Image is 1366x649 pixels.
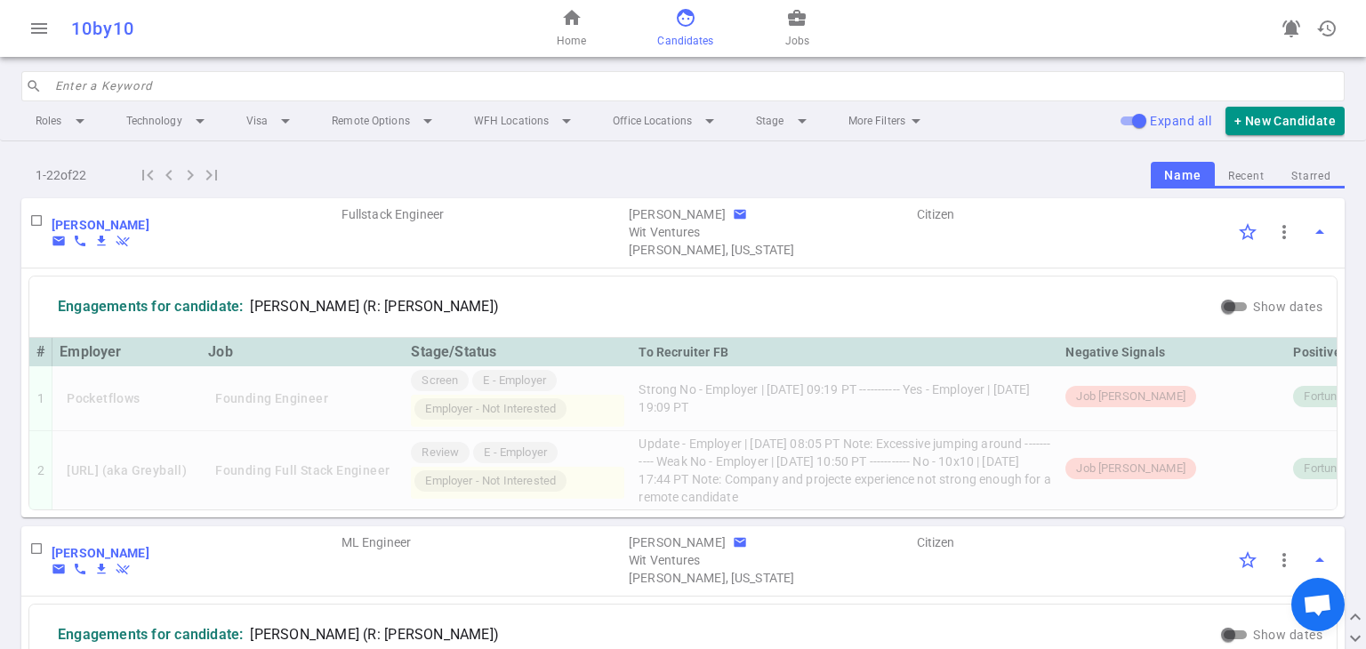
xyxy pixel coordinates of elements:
button: Open history [1309,11,1345,46]
span: Show dates [1253,300,1322,314]
span: Show dates [1253,628,1322,642]
td: Visa [915,526,1203,587]
li: Stage [742,105,827,137]
span: email [52,234,66,248]
td: Options [1202,526,1345,587]
button: Download resume [94,234,108,248]
span: phone [73,562,87,576]
a: Go to see announcements [1274,11,1309,46]
div: Negative Signals [1065,341,1279,363]
li: Remote Options [317,105,453,137]
b: [PERSON_NAME] [52,218,149,232]
span: Job [PERSON_NAME] [1069,461,1193,477]
a: Open chat [1291,578,1345,631]
span: more_vert [1274,221,1295,243]
li: Office Locations [599,105,735,137]
span: arrow_drop_up [1309,221,1330,243]
a: Go to Edit [52,216,149,234]
th: # [29,338,52,366]
td: 2 [29,431,52,509]
span: Screen [414,373,465,389]
i: file_download [94,234,108,248]
span: business_center [786,7,808,28]
td: Roles [340,526,628,587]
span: Agency [629,551,913,569]
th: Job [201,338,404,366]
span: [PERSON_NAME] (R: [PERSON_NAME]) [250,626,499,644]
a: Candidates [657,7,713,50]
button: Withdraw candidate [116,234,130,248]
li: Technology [112,105,225,137]
div: Engagements for candidate: [58,298,243,316]
div: Recruiter [629,533,726,551]
span: Agency [629,223,913,241]
span: Review [414,445,466,461]
a: Home [557,7,586,50]
span: Home [557,32,586,50]
th: Stage/Status [404,338,631,366]
td: Update - Employer | [DATE] 08:05 PT Note: Excessive jumping around ----------- Weak No - Employer... [631,431,1058,509]
span: Expand all [1150,114,1211,128]
span: search [26,78,42,94]
div: 10by10 [71,18,448,39]
button: Toggle Expand/Collapse [1302,214,1338,250]
td: Strong No - Employer | [DATE] 09:19 PT ----------- Yes - Employer | [DATE] 19:09 PT [631,366,1058,431]
button: Download resume [94,562,108,576]
div: Click to Starred [1229,213,1266,251]
div: Click to Starred [1229,541,1266,579]
th: Employer [52,338,201,366]
span: history [1316,18,1338,39]
button: Copy Candidate phone [73,562,87,576]
span: Candidate Recruiters [629,241,913,259]
li: Roles [21,105,105,137]
td: Roles [340,198,628,259]
span: Jobs [785,32,809,50]
div: Engagements for candidate: [58,626,243,644]
button: Copy Candidate phone [73,234,87,248]
span: face [675,7,696,28]
span: phone [73,234,87,248]
li: Visa [232,105,310,137]
span: remove_done [116,234,130,248]
button: Copy Candidate email [52,234,66,248]
a: Jobs [785,7,809,50]
button: Copy Recruiter email [733,535,747,549]
b: [PERSON_NAME] [52,546,149,560]
button: Starred [1278,164,1345,188]
span: email [733,207,747,221]
span: Job [PERSON_NAME] [1069,389,1193,405]
button: Copy Candidate email [52,562,66,576]
span: more_vert [1274,549,1295,571]
div: To Recruiter FB [639,341,1051,363]
button: Withdraw candidate [116,562,130,576]
span: Candidate Recruiters [629,569,913,587]
td: 1 [29,366,52,431]
span: Candidates [657,32,713,50]
li: More Filters [834,105,941,137]
li: WFH Locations [460,105,591,137]
button: Name [1151,162,1214,189]
span: [PERSON_NAME] (R: [PERSON_NAME]) [250,298,499,316]
div: 1 - 22 of 22 [21,161,137,189]
button: expand_less [1345,606,1366,628]
a: Go to Edit [52,544,149,562]
span: Employer - Not Interested [418,401,563,418]
span: menu [28,18,50,39]
button: expand_more [1345,628,1366,649]
span: E - Employer [477,445,554,461]
button: Open menu [21,11,57,46]
button: Recent [1215,164,1278,188]
i: file_download [94,562,108,576]
td: Options [1202,198,1345,259]
span: email [733,535,747,549]
button: Toggle Expand/Collapse [1302,542,1338,578]
span: arrow_drop_up [1309,549,1330,571]
button: + New Candidate [1225,107,1345,136]
td: Visa [915,198,1203,259]
div: Recruiter [629,205,726,223]
span: Employer - Not Interested [418,473,563,490]
span: notifications_active [1281,18,1302,39]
